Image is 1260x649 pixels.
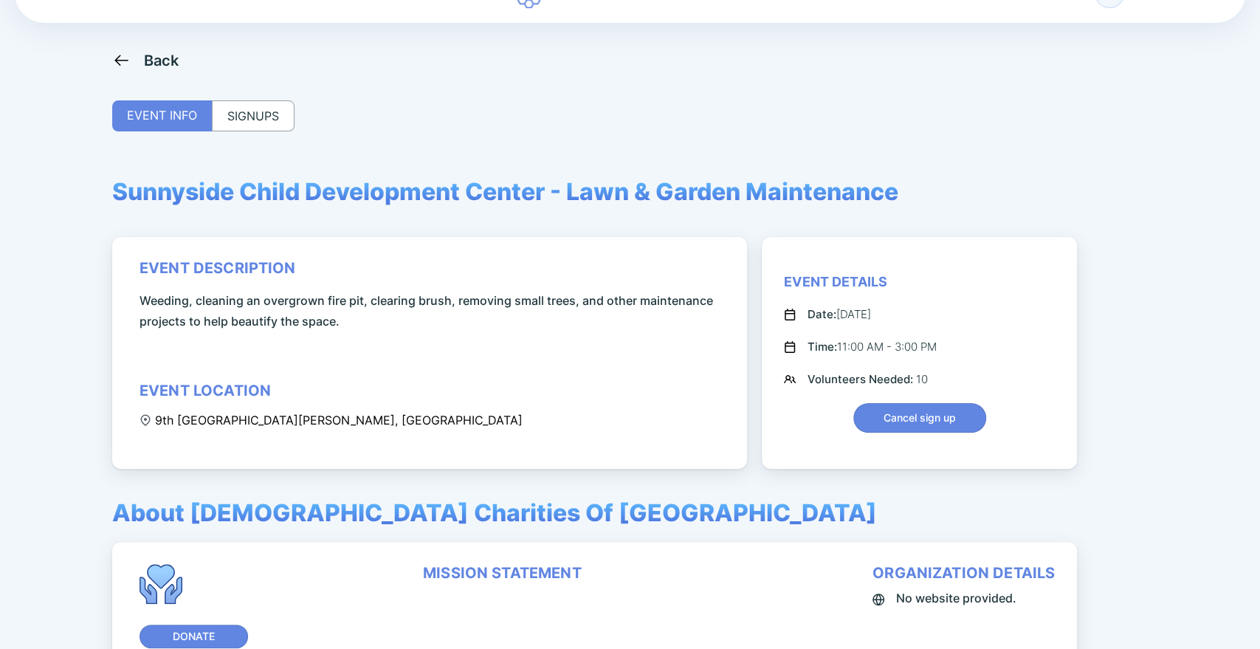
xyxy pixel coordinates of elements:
div: Event Details [784,273,887,291]
div: organization details [872,564,1055,582]
button: Donate [140,625,248,648]
div: event description [140,259,296,277]
span: Cancel sign up [884,411,956,425]
div: SIGNUPS [212,100,295,131]
div: event location [140,382,271,399]
button: Cancel sign up [853,403,986,433]
span: Date: [808,307,836,321]
span: Time: [808,340,837,354]
span: Volunteers Needed: [808,372,916,386]
div: [DATE] [808,306,871,323]
span: Sunnyside Child Development Center - Lawn & Garden Maintenance [112,177,898,206]
div: 9th [GEOGRAPHIC_DATA][PERSON_NAME], [GEOGRAPHIC_DATA] [140,413,523,427]
span: No website provided. [896,588,1016,608]
div: 10 [808,371,928,388]
div: 11:00 AM - 3:00 PM [808,338,937,356]
div: EVENT INFO [112,100,212,131]
span: Weeding, cleaning an overgrown fire pit, clearing brush, removing small trees, and other maintena... [140,290,725,332]
span: About [DEMOGRAPHIC_DATA] Charities Of [GEOGRAPHIC_DATA] [112,498,877,527]
div: Back [144,52,179,69]
div: mission statement [423,564,582,582]
span: Donate [173,629,215,644]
